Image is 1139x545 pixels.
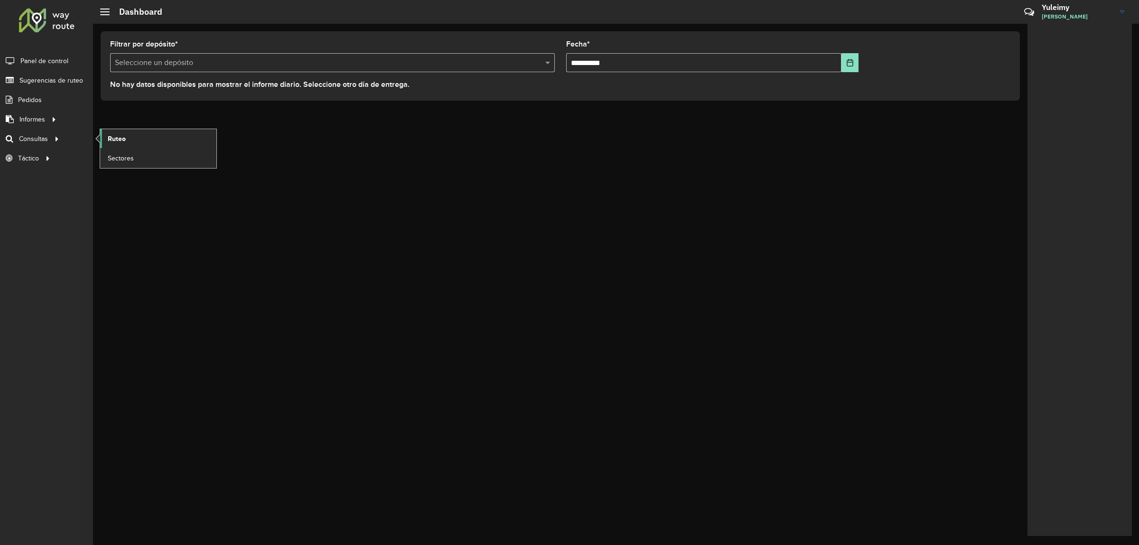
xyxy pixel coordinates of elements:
[841,53,858,72] button: Choose Date
[18,95,42,105] span: Pedidos
[18,153,39,163] span: Táctico
[19,114,45,124] span: Informes
[20,56,68,66] span: Panel de control
[110,79,410,90] label: No hay datos disponibles para mostrar el informe diario. Seleccione otro día de entrega.
[108,153,134,163] span: Sectores
[110,38,178,50] label: Filtrar por depósito
[566,38,590,50] label: Fecha
[19,75,83,85] span: Sugerencias de ruteo
[1019,2,1039,22] a: Contacto rápido
[19,134,48,144] span: Consultas
[1042,12,1113,21] span: [PERSON_NAME]
[100,149,216,168] a: Sectores
[110,7,162,17] h2: Dashboard
[1042,3,1113,12] h3: Yuleimy
[108,134,126,144] span: Ruteo
[100,129,216,148] a: Ruteo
